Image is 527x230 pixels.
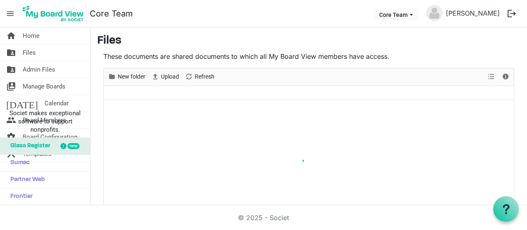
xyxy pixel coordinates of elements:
img: no-profile-picture.svg [426,5,443,21]
button: Core Team dropdownbutton [374,9,418,20]
span: Files [23,44,36,61]
a: My Board View Logo [20,3,90,24]
span: Societ makes exceptional software to support nonprofits. [4,109,86,134]
a: [PERSON_NAME] [443,5,503,21]
a: Core Team [90,5,133,22]
span: folder_shared [6,44,16,61]
button: logout [503,5,520,22]
a: © 2025 - Societ [238,214,289,222]
span: Frontier [6,188,33,205]
span: Manage Boards [23,78,65,95]
span: switch_account [6,78,16,95]
span: Partner Web [6,172,45,188]
span: menu [2,6,18,21]
p: These documents are shared documents to which all My Board View members have access. [103,51,514,61]
h3: Files [97,34,520,48]
span: [DATE] [6,95,38,112]
span: home [6,28,16,44]
span: Glass Register [6,138,50,154]
span: Sumac [6,155,30,171]
span: Home [23,28,40,44]
span: Admin Files [23,61,55,78]
span: Calendar [44,95,69,112]
span: folder_shared [6,61,16,78]
img: My Board View Logo [20,3,86,24]
div: new [68,143,79,149]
